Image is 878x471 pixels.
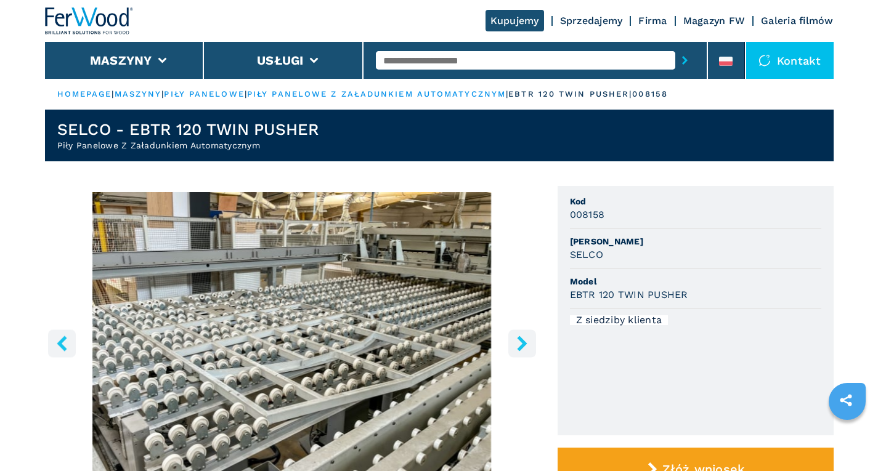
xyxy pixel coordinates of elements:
h2: Piły Panelowe Z Załadunkiem Automatycznym [57,139,319,151]
a: Magazyn FW [683,15,746,26]
button: Usługi [257,53,304,68]
a: Kupujemy [486,10,544,31]
span: | [112,89,114,99]
a: maszyny [115,89,162,99]
p: ebtr 120 twin pusher | [508,89,632,100]
iframe: Chat [826,416,869,462]
h3: EBTR 120 TWIN PUSHER [570,288,688,302]
a: piły panelowe z załadunkiem automatycznym [247,89,506,99]
button: submit-button [675,46,694,74]
div: Kontakt [746,42,834,79]
button: Maszyny [90,53,152,68]
img: Kontakt [758,54,771,66]
a: Sprzedajemy [560,15,623,26]
a: piły panelowe [164,89,244,99]
a: HOMEPAGE [57,89,112,99]
span: Model [570,275,821,288]
span: [PERSON_NAME] [570,235,821,248]
button: right-button [508,329,536,357]
div: Z siedziby klienta [570,315,669,325]
img: Ferwood [45,7,134,34]
h3: 008158 [570,207,605,222]
span: Kod [570,195,821,207]
button: left-button [48,329,76,357]
a: Galeria filmów [761,15,834,26]
span: | [506,89,508,99]
a: Firma [638,15,667,26]
a: sharethis [831,385,861,416]
h1: SELCO - EBTR 120 TWIN PUSHER [57,119,319,139]
p: 008158 [632,89,668,100]
span: | [161,89,164,99]
span: | [245,89,247,99]
h3: SELCO [570,248,603,262]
